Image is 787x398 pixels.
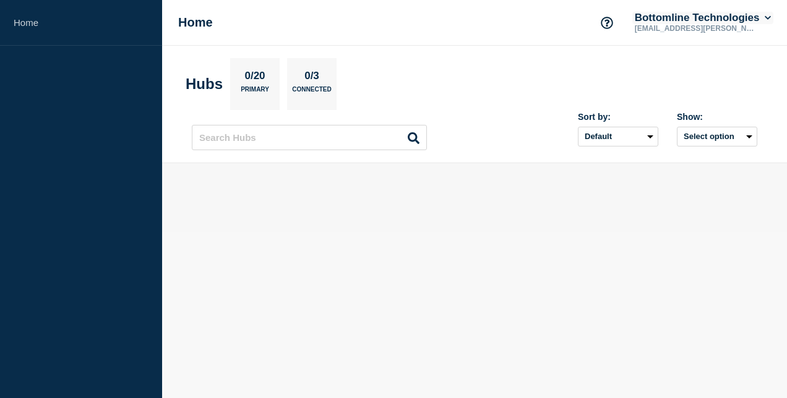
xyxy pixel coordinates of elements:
select: Sort by [578,127,658,146]
h2: Hubs [186,75,223,93]
p: 0/20 [240,70,270,86]
input: Search Hubs [192,125,427,150]
h1: Home [178,15,213,30]
p: 0/3 [300,70,324,86]
p: [EMAIL_ADDRESS][PERSON_NAME][DOMAIN_NAME] [632,24,761,33]
div: Sort by: [578,112,658,122]
p: Connected [292,86,331,99]
button: Support [594,10,620,36]
button: Select option [677,127,757,146]
button: Bottomline Technologies [632,12,773,24]
div: Show: [677,112,757,122]
p: Primary [241,86,269,99]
